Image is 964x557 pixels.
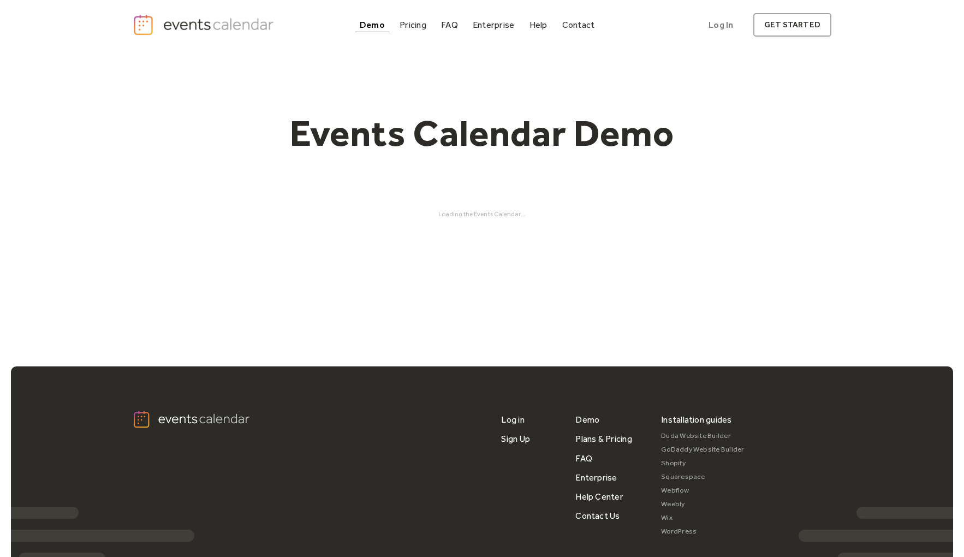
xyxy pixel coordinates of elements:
[661,497,745,511] a: Weebly
[441,22,458,28] div: FAQ
[661,429,745,443] a: Duda Website Builder
[575,487,623,506] a: Help Center
[575,410,599,429] a: Demo
[575,449,592,468] a: FAQ
[661,525,745,538] a: WordPress
[575,506,620,525] a: Contact Us
[272,111,692,156] h1: Events Calendar Demo
[575,429,632,448] a: Plans & Pricing
[395,17,431,32] a: Pricing
[661,511,745,525] a: Wix
[501,429,530,448] a: Sign Up
[437,17,462,32] a: FAQ
[558,17,599,32] a: Contact
[661,410,732,429] div: Installation guides
[698,13,744,37] a: Log In
[133,210,831,218] div: Loading the Events Calendar...
[562,22,595,28] div: Contact
[661,457,745,470] a: Shopify
[661,470,745,484] a: Squarespace
[661,443,745,457] a: GoDaddy Website Builder
[355,17,389,32] a: Demo
[501,410,524,429] a: Log in
[575,468,617,487] a: Enterprise
[753,13,831,37] a: get started
[468,17,519,32] a: Enterprise
[133,14,277,36] a: home
[400,22,426,28] div: Pricing
[473,22,514,28] div: Enterprise
[525,17,552,32] a: Help
[360,22,385,28] div: Demo
[661,484,745,497] a: Webflow
[529,22,548,28] div: Help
